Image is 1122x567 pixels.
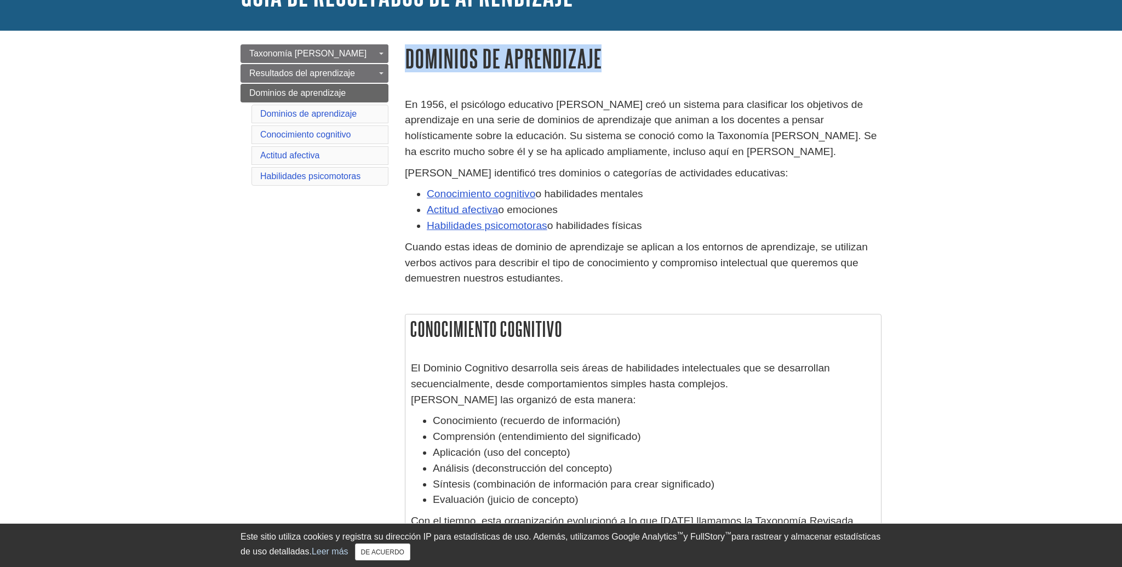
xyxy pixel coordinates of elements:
font: Comprensión (entendimiento del significado) [433,431,641,442]
a: Actitud afectiva [427,204,498,215]
a: Actitud afectiva [260,151,320,160]
font: Conocimiento (recuerdo de información) [433,415,620,426]
font: o habilidades mentales [535,188,643,199]
font: y FullStory [684,532,725,541]
font: Dominios de aprendizaje [405,44,602,72]
a: Dominios de aprendizaje [260,109,357,118]
div: Menú de la página de guía [241,44,388,188]
font: En 1956, el psicólogo educativo [PERSON_NAME] creó un sistema para clasificar los objetivos de ap... [405,99,877,157]
a: Conocimiento cognitivo [427,188,535,199]
font: o habilidades físicas [547,220,642,231]
font: DE ACUERDO [361,548,404,556]
font: [PERSON_NAME] las organizó de esta manera: [411,394,636,405]
font: ™ [725,530,731,538]
font: Resultados del aprendizaje [249,68,355,78]
font: Análisis (deconstrucción del concepto) [433,462,612,474]
font: Síntesis (combinación de información para crear significado) [433,478,714,490]
font: Con el tiempo, esta organización evolucionó a lo que [DATE] llamamos la Taxonomía Revisada [PERSO... [411,515,874,558]
font: Dominios de aprendizaje [249,88,346,98]
a: Resultados del aprendizaje [241,64,388,83]
font: Cuando estas ideas de dominio de aprendizaje se aplican a los entornos de aprendizaje, se utiliza... [405,241,868,284]
font: Este sitio utiliza cookies y registra su dirección IP para estadísticas de uso. Además, utilizamo... [241,532,677,541]
a: Conocimiento cognitivo [260,130,351,139]
font: Evaluación (juicio de concepto) [433,494,579,505]
a: Habilidades psicomotoras [427,220,547,231]
font: El Dominio Cognitivo desarrolla seis áreas de habilidades intelectuales que se desarrollan secuen... [411,362,830,390]
font: Taxonomía [PERSON_NAME] [249,49,367,58]
button: Cerca [355,543,410,560]
a: Taxonomía [PERSON_NAME] [241,44,388,63]
font: Aplicación (uso del concepto) [433,446,570,458]
font: o emociones [498,204,558,215]
font: [PERSON_NAME] identificó tres dominios o categorías de actividades educativas: [405,167,788,179]
font: ™ [677,530,684,538]
a: Dominios de aprendizaje [241,84,388,102]
a: Habilidades psicomotoras [260,171,360,181]
font: para rastrear y almacenar estadísticas de uso detalladas. [241,532,880,556]
a: Leer más [312,547,348,556]
font: Conocimiento cognitivo [410,318,562,340]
